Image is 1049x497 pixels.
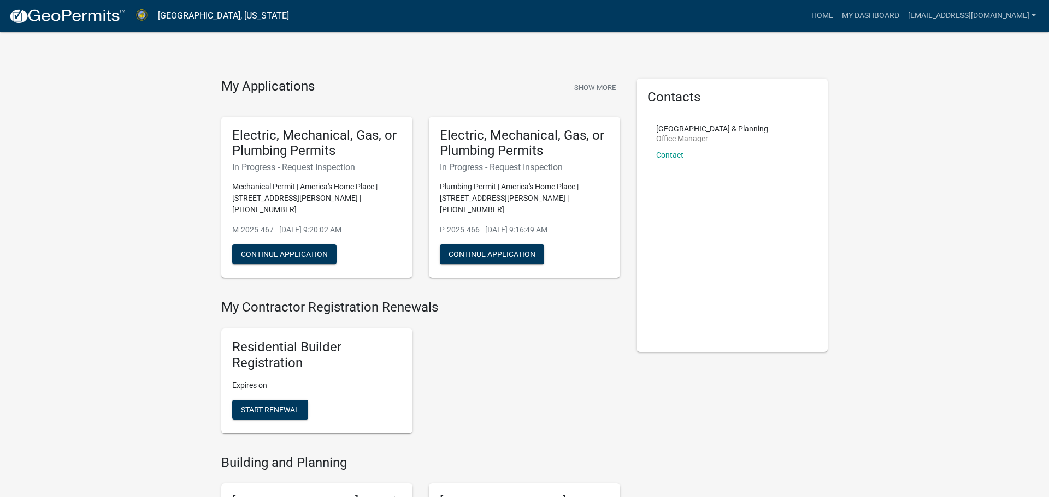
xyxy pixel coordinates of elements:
p: Plumbing Permit | America's Home Place | [STREET_ADDRESS][PERSON_NAME] | [PHONE_NUMBER] [440,181,609,215]
button: Start Renewal [232,400,308,420]
p: M-2025-467 - [DATE] 9:20:02 AM [232,224,402,236]
p: P-2025-466 - [DATE] 9:16:49 AM [440,224,609,236]
p: Office Manager [656,135,768,142]
a: Home [807,5,838,26]
h5: Electric, Mechanical, Gas, or Plumbing Permits [232,128,402,159]
button: Continue Application [232,244,337,264]
h4: Building and Planning [221,455,620,471]
p: Mechanical Permit | America's Home Place | [STREET_ADDRESS][PERSON_NAME] | [PHONE_NUMBER] [232,181,402,215]
a: [GEOGRAPHIC_DATA], [US_STATE] [158,7,289,25]
wm-registration-list-section: My Contractor Registration Renewals [221,300,620,441]
p: [GEOGRAPHIC_DATA] & Planning [656,125,768,133]
span: Start Renewal [241,405,299,414]
p: Expires on [232,380,402,391]
h5: Contacts [647,89,817,105]
h5: Residential Builder Registration [232,339,402,371]
h6: In Progress - Request Inspection [440,162,609,172]
button: Continue Application [440,244,544,264]
img: Abbeville County, South Carolina [134,8,149,23]
a: [EMAIL_ADDRESS][DOMAIN_NAME] [904,5,1040,26]
a: Contact [656,151,683,159]
h6: In Progress - Request Inspection [232,162,402,172]
h4: My Contractor Registration Renewals [221,300,620,315]
h5: Electric, Mechanical, Gas, or Plumbing Permits [440,128,609,159]
a: My Dashboard [838,5,904,26]
h4: My Applications [221,79,315,95]
button: Show More [570,79,620,97]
